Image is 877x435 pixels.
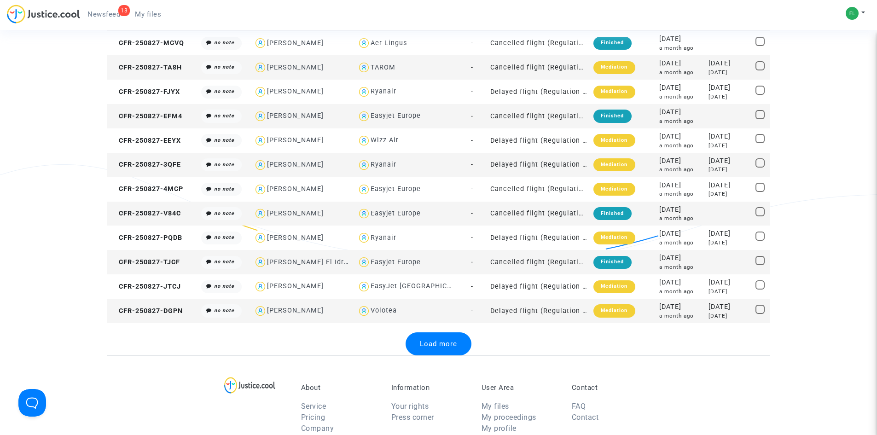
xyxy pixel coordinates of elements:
img: icon-user.svg [357,85,371,99]
div: [PERSON_NAME] [267,87,324,95]
div: Mediation [593,183,635,196]
div: [DATE] [659,83,702,93]
div: [PERSON_NAME] El Idrissi [267,258,356,266]
img: icon-user.svg [357,61,371,74]
a: Service [301,402,326,411]
td: Delayed flight (Regulation EC 261/2004) [487,128,591,153]
span: - [471,137,473,145]
img: icon-user.svg [357,231,371,244]
span: - [471,209,473,217]
a: My profile [482,424,517,433]
img: icon-user.svg [254,280,267,293]
td: Delayed flight (Regulation EC 261/2004) [487,80,591,104]
span: - [471,234,473,242]
img: icon-user.svg [254,183,267,196]
div: [DATE] [659,107,702,117]
p: About [301,383,378,392]
img: icon-user.svg [357,134,371,147]
img: icon-user.svg [254,255,267,269]
div: Ryanair [371,161,396,168]
img: icon-user.svg [254,158,267,172]
div: Mediation [593,134,635,147]
span: CFR-250827-TJCF [110,258,180,266]
div: [DATE] [709,288,749,296]
div: [DATE] [709,58,749,69]
i: no note [214,137,234,143]
img: icon-user.svg [254,231,267,244]
div: [DATE] [659,205,702,215]
div: Easyjet Europe [371,209,421,217]
span: - [471,307,473,315]
div: [DATE] [709,229,749,239]
div: [DATE] [659,302,702,312]
div: a month ago [659,44,702,52]
span: CFR-250827-TA8H [110,64,182,71]
div: [DATE] [709,278,749,288]
div: [DATE] [659,180,702,191]
div: Mediation [593,158,635,171]
span: CFR-250827-JTCJ [110,283,181,290]
div: [PERSON_NAME] [267,185,324,193]
img: icon-user.svg [254,85,267,99]
td: Delayed flight (Regulation EC 261/2004) [487,226,591,250]
div: Volotea [371,307,397,314]
div: [DATE] [709,156,749,166]
img: icon-user.svg [357,207,371,220]
a: My files [482,402,509,411]
div: [DATE] [709,93,749,101]
div: [DATE] [659,34,702,44]
div: Wizz Air [371,136,399,144]
div: [DATE] [659,156,702,166]
img: icon-user.svg [357,255,371,269]
td: Cancelled flight (Regulation EC 261/2004) [487,31,591,55]
a: Pricing [301,413,325,422]
span: CFR-250827-PQDB [110,234,182,242]
div: [PERSON_NAME] [267,64,324,71]
div: Easyjet Europe [371,185,421,193]
div: [PERSON_NAME] [267,136,324,144]
div: Ryanair [371,234,396,242]
div: [PERSON_NAME] [267,39,324,47]
span: - [471,258,473,266]
div: EasyJet [GEOGRAPHIC_DATA] [371,282,470,290]
div: a month ago [659,312,702,320]
div: [PERSON_NAME] [267,307,324,314]
i: no note [214,210,234,216]
div: [DATE] [709,132,749,142]
td: Delayed flight (Regulation EC 261/2004) [487,299,591,323]
span: - [471,161,473,168]
td: Cancelled flight (Regulation EC 261/2004) [487,55,591,80]
td: Cancelled flight (Regulation EC 261/2004) [487,202,591,226]
div: a month ago [659,239,702,247]
div: [DATE] [659,132,702,142]
img: icon-user.svg [357,183,371,196]
span: - [471,112,473,120]
img: icon-user.svg [254,110,267,123]
img: icon-user.svg [254,134,267,147]
div: a month ago [659,190,702,198]
span: - [471,64,473,71]
div: Mediation [593,86,635,99]
i: no note [214,234,234,240]
span: CFR-250827-DGPN [110,307,183,315]
span: CFR-250827-3QFE [110,161,181,168]
div: [DATE] [709,312,749,320]
div: Aer Lingus [371,39,407,47]
div: [DATE] [709,83,749,93]
img: 27626d57a3ba4a5b969f53e3f2c8e71c [846,7,859,20]
td: Cancelled flight (Regulation EC 261/2004) [487,250,591,274]
img: icon-user.svg [357,280,371,293]
a: My proceedings [482,413,536,422]
span: - [471,39,473,47]
i: no note [214,259,234,265]
img: icon-user.svg [357,36,371,50]
a: Press corner [391,413,434,422]
img: icon-user.svg [357,158,371,172]
div: [PERSON_NAME] [267,234,324,242]
img: icon-user.svg [357,304,371,318]
img: icon-user.svg [357,110,371,123]
div: a month ago [659,288,702,296]
div: Finished [593,37,631,50]
td: Delayed flight (Regulation EC 261/2004) [487,153,591,177]
span: CFR-250827-MCVQ [110,39,184,47]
